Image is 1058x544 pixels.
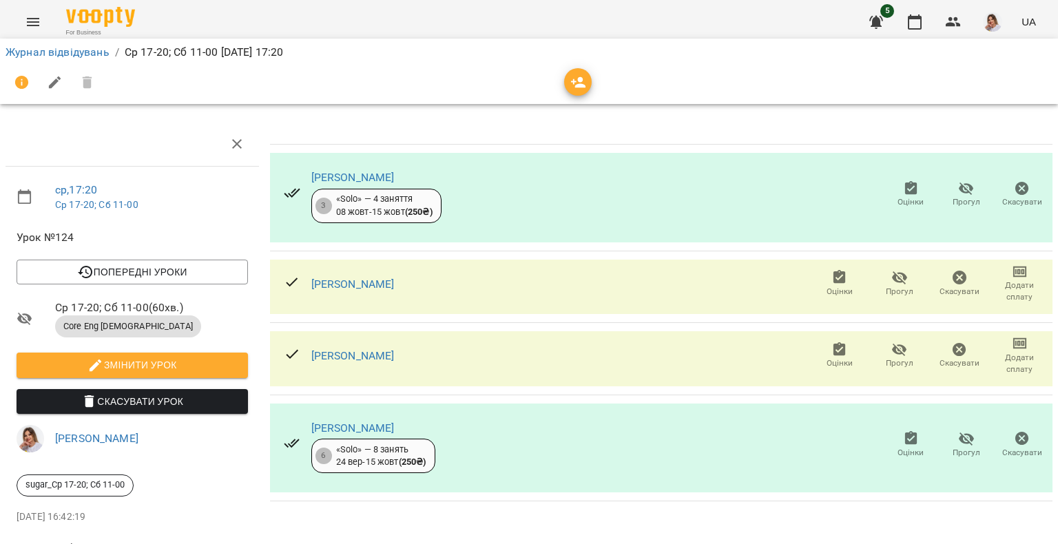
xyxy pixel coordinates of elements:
a: ср , 17:20 [55,183,97,196]
span: Попередні уроки [28,264,237,280]
span: Оцінки [827,286,853,297]
a: [PERSON_NAME] [311,278,395,291]
span: Скасувати [940,357,979,369]
span: sugar_Ср 17-20; Сб 11-00 [17,479,133,491]
a: Ср 17-20; Сб 11-00 [55,199,138,210]
button: Прогул [939,176,995,214]
span: Додати сплату [998,352,1041,375]
b: ( 250 ₴ ) [405,207,433,217]
span: Урок №124 [17,229,248,246]
a: [PERSON_NAME] [55,432,138,445]
div: «Solo» — 4 заняття 08 жовт - 15 жовт [336,193,433,218]
button: Попередні уроки [17,260,248,284]
div: sugar_Ср 17-20; Сб 11-00 [17,474,134,496]
div: 6 [315,448,332,464]
span: Ср 17-20; Сб 11-00 ( 60 хв. ) [55,300,248,316]
a: [PERSON_NAME] [311,421,395,435]
span: Скасувати Урок [28,393,237,410]
nav: breadcrumb [6,44,1052,61]
p: [DATE] 16:42:19 [17,510,248,524]
button: UA [1016,9,1041,34]
button: Додати сплату [990,337,1050,375]
img: d332a1c3318355be326c790ed3ba89f4.jpg [983,12,1002,32]
span: Оцінки [898,196,924,208]
span: Core Eng [DEMOGRAPHIC_DATA] [55,320,201,333]
a: [PERSON_NAME] [311,349,395,362]
span: For Business [66,28,135,37]
span: Прогул [953,447,980,459]
button: Додати сплату [990,264,1050,303]
button: Скасувати [994,426,1050,465]
img: d332a1c3318355be326c790ed3ba89f4.jpg [17,425,44,452]
b: ( 250 ₴ ) [399,457,426,467]
img: Voopty Logo [66,7,135,27]
button: Оцінки [809,337,869,375]
button: Прогул [869,264,929,303]
span: Оцінки [898,447,924,459]
button: Menu [17,6,50,39]
button: Змінити урок [17,353,248,377]
button: Скасувати [994,176,1050,214]
li: / [115,44,119,61]
span: Скасувати [1002,447,1042,459]
div: 3 [315,198,332,214]
span: Прогул [886,286,913,297]
button: Скасувати Урок [17,389,248,414]
button: Оцінки [883,176,939,214]
button: Прогул [939,426,995,465]
span: 5 [880,4,894,18]
span: Скасувати [1002,196,1042,208]
span: Скасувати [940,286,979,297]
span: Оцінки [827,357,853,369]
span: UA [1021,14,1036,29]
span: Додати сплату [998,280,1041,303]
p: Ср 17-20; Сб 11-00 [DATE] 17:20 [125,44,284,61]
span: Змінити урок [28,357,237,373]
button: Скасувати [930,264,990,303]
button: Прогул [869,337,929,375]
a: Журнал відвідувань [6,45,110,59]
button: Оцінки [809,264,869,303]
div: «Solo» — 8 занять 24 вер - 15 жовт [336,443,426,469]
a: [PERSON_NAME] [311,171,395,184]
span: Прогул [886,357,913,369]
button: Скасувати [930,337,990,375]
button: Оцінки [883,426,939,465]
span: Прогул [953,196,980,208]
